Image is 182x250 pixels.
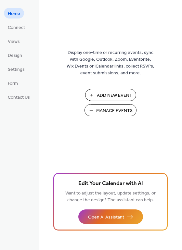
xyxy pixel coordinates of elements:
a: Connect [4,22,29,32]
button: Add New Event [85,89,136,101]
a: Design [4,50,26,60]
span: Settings [8,66,25,73]
span: Open AI Assistant [88,214,124,221]
button: Open AI Assistant [78,209,143,224]
a: Contact Us [4,92,34,102]
span: Want to adjust the layout, update settings, or change the design? The assistant can help. [65,189,156,205]
span: Views [8,38,20,45]
a: Views [4,36,24,46]
a: Form [4,78,22,88]
a: Settings [4,64,29,74]
span: Edit Your Calendar with AI [78,179,143,188]
span: Display one-time or recurring events, sync with Google, Outlook, Zoom, Eventbrite, Wix Events or ... [67,49,154,77]
span: Design [8,52,22,59]
span: Home [8,10,20,17]
button: Manage Events [84,104,136,116]
span: Manage Events [96,107,133,114]
a: Home [4,8,24,19]
span: Form [8,80,18,87]
span: Connect [8,24,25,31]
span: Add New Event [97,92,132,99]
span: Contact Us [8,94,30,101]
